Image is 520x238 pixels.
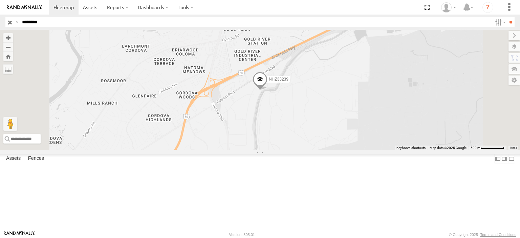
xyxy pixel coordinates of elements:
[471,146,480,150] span: 500 m
[3,33,13,42] button: Zoom in
[469,146,506,150] button: Map Scale: 500 m per 67 pixels
[25,154,47,164] label: Fences
[430,146,467,150] span: Map data ©2025 Google
[3,42,13,52] button: Zoom out
[7,5,42,10] img: rand-logo.svg
[396,146,426,150] button: Keyboard shortcuts
[510,146,517,149] a: Terms
[229,233,255,237] div: Version: 305.01
[3,154,24,164] label: Assets
[482,2,493,13] i: ?
[3,52,13,61] button: Zoom Home
[494,154,501,164] label: Dock Summary Table to the Left
[480,233,516,237] a: Terms and Conditions
[4,231,35,238] a: Visit our Website
[3,117,17,131] button: Drag Pegman onto the map to open Street View
[508,75,520,85] label: Map Settings
[501,154,508,164] label: Dock Summary Table to the Right
[508,154,515,164] label: Hide Summary Table
[14,17,20,27] label: Search Query
[439,2,458,13] div: Zulema McIntosch
[449,233,516,237] div: © Copyright 2025 -
[269,77,288,82] span: NHZ33239
[3,64,13,74] label: Measure
[492,17,507,27] label: Search Filter Options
